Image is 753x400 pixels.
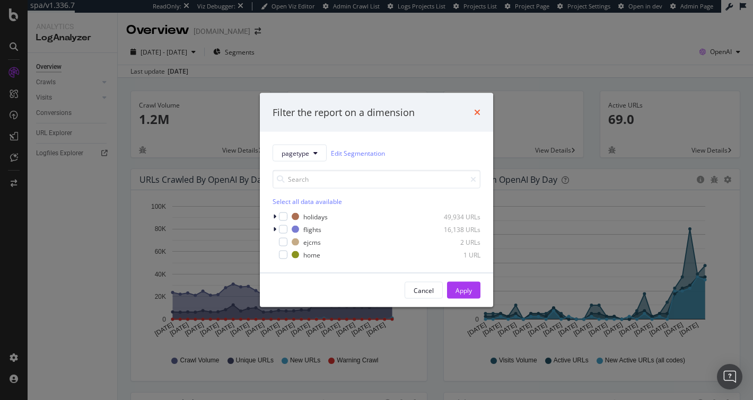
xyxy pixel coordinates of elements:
[428,237,480,246] div: 2 URLs
[273,197,480,206] div: Select all data available
[273,170,480,189] input: Search
[456,286,472,295] div: Apply
[474,105,480,119] div: times
[717,364,742,389] div: Open Intercom Messenger
[428,212,480,221] div: 49,934 URLs
[405,282,443,299] button: Cancel
[428,225,480,234] div: 16,138 URLs
[303,212,328,221] div: holidays
[303,250,320,259] div: home
[273,105,415,119] div: Filter the report on a dimension
[303,225,321,234] div: flights
[282,148,309,157] span: pagetype
[331,147,385,158] a: Edit Segmentation
[428,250,480,259] div: 1 URL
[260,93,493,307] div: modal
[447,282,480,299] button: Apply
[414,286,434,295] div: Cancel
[303,237,321,246] div: ejcms
[273,145,327,162] button: pagetype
